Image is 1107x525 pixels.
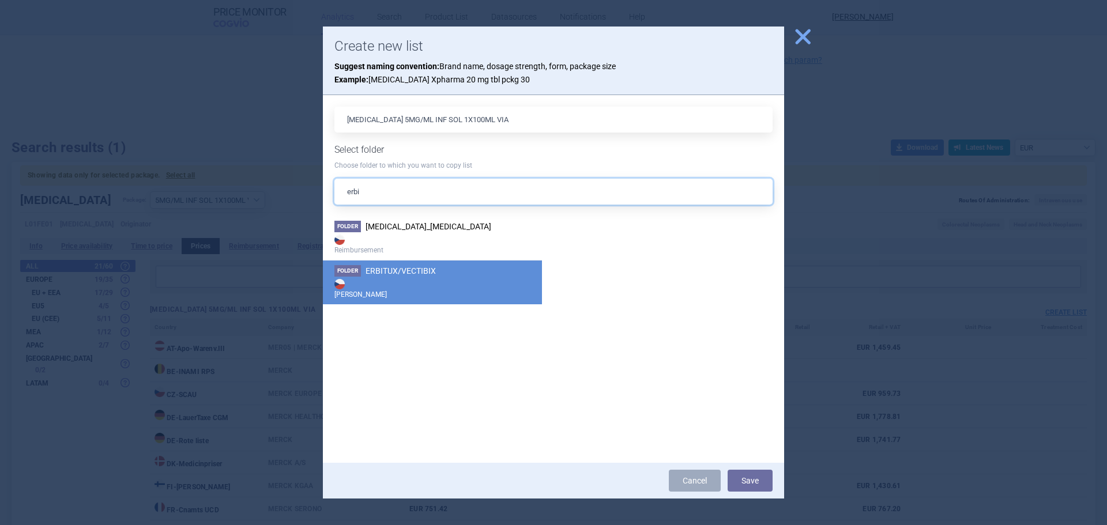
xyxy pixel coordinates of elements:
a: Cancel [669,470,721,492]
h1: Create new list [334,38,773,55]
p: Choose folder to which you want to copy list [334,161,773,171]
h1: Select folder [334,144,773,155]
img: CZ [334,235,345,245]
span: ERBITUX_VECTIBIX [366,222,491,231]
span: ERBITUX/VECTIBIX [366,266,436,275]
input: List name [334,107,773,133]
span: Folder [334,221,361,232]
strong: [PERSON_NAME] [334,277,530,300]
p: Brand name, dosage strength, form, package size [MEDICAL_DATA] Xpharma 20 mg tbl pckg 30 [334,60,773,86]
button: Save [728,470,773,492]
img: CZ [334,279,345,289]
input: Filter target folder… [334,179,773,205]
span: Folder [334,265,361,277]
strong: Example: [334,75,368,84]
strong: Suggest naming convention: [334,62,439,71]
strong: Reimbursement [334,232,530,255]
